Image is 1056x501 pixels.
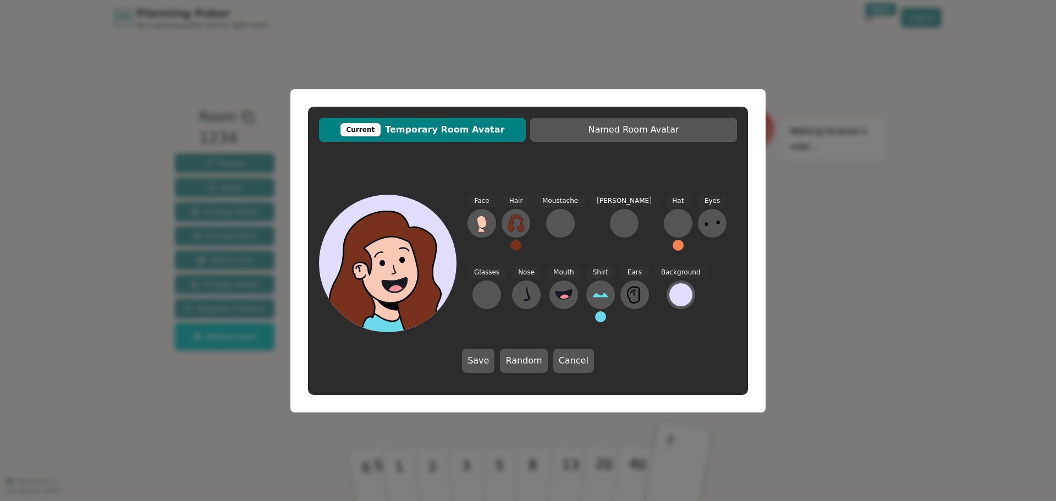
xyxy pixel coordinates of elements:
span: Background [654,266,707,279]
div: Current [340,123,381,136]
span: Hat [665,195,690,207]
span: Shirt [586,266,615,279]
span: Mouth [547,266,581,279]
button: Save [462,349,494,373]
button: CurrentTemporary Room Avatar [319,118,526,142]
button: Named Room Avatar [530,118,737,142]
button: Cancel [553,349,594,373]
span: Ears [621,266,648,279]
span: Glasses [468,266,506,279]
span: Nose [512,266,541,279]
button: Random [500,349,547,373]
span: Hair [503,195,530,207]
span: Named Room Avatar [536,123,732,136]
span: Temporary Room Avatar [324,123,520,136]
span: Eyes [698,195,727,207]
span: Moustache [536,195,585,207]
span: [PERSON_NAME] [590,195,658,207]
span: Face [468,195,496,207]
